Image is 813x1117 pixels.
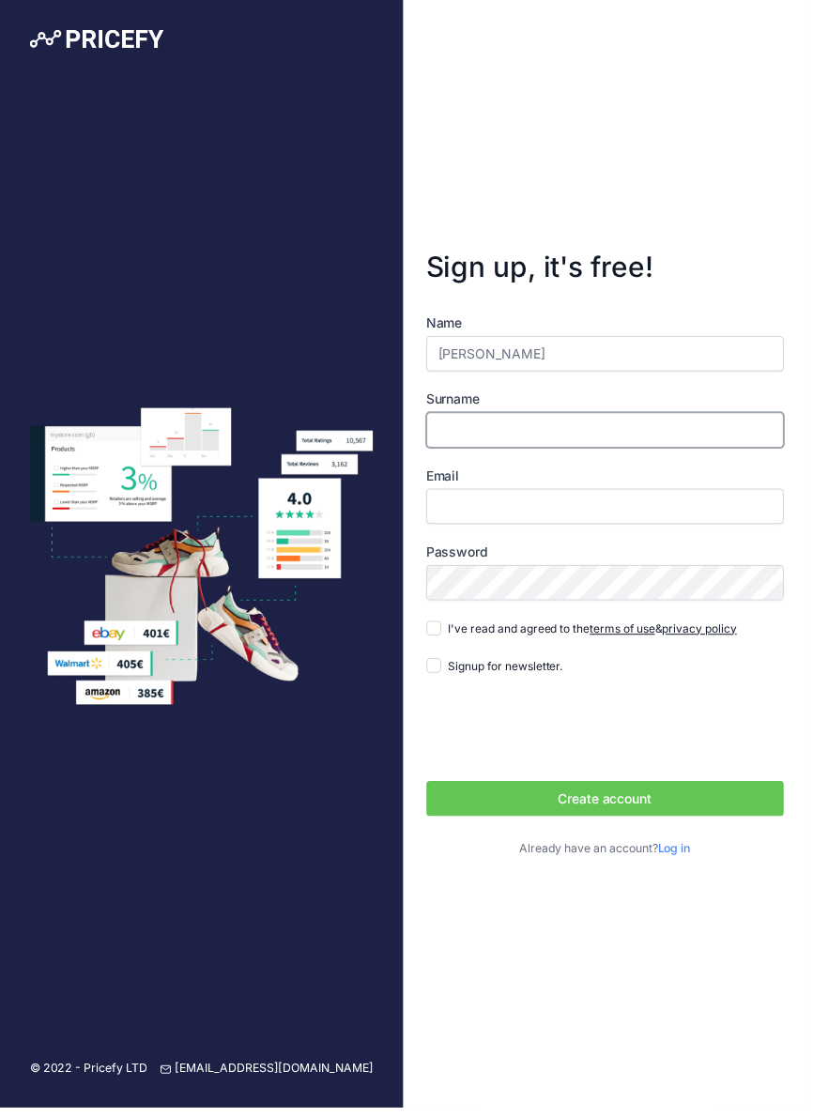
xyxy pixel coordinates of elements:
[430,699,715,773] iframe: reCAPTCHA
[668,627,744,641] a: privacy policy
[595,627,661,641] a: terms of use
[430,393,790,412] label: Surname
[430,316,790,335] label: Name
[30,1069,148,1087] p: © 2022 - Pricefy LTD
[430,788,790,823] button: Create account
[430,252,790,286] h3: Sign up, it's free!
[453,665,568,679] span: Signup for newsletter.
[161,1069,376,1087] a: [EMAIL_ADDRESS][DOMAIN_NAME]
[664,849,697,863] a: Log in
[430,547,790,566] label: Password
[453,627,744,641] span: I've read and agreed to the &
[430,848,790,865] p: Already have an account?
[430,470,790,489] label: Email
[30,30,165,49] img: Pricefy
